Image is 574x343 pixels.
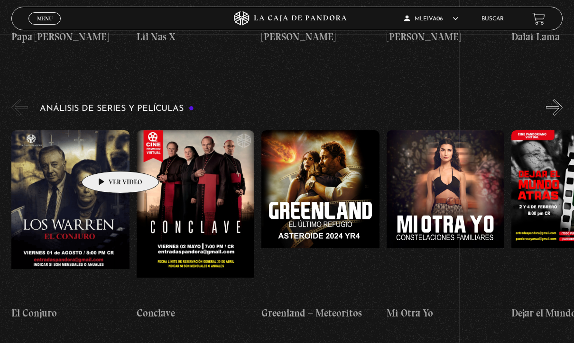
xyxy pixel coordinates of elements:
a: View your shopping cart [532,12,545,25]
a: Conclave [137,123,255,328]
a: Mi Otra Yo [387,123,505,328]
h4: [PERSON_NAME] [261,29,380,45]
a: Greenland – Meteoritos [261,123,380,328]
button: Next [546,99,563,116]
h4: Mi Otra Yo [387,306,505,321]
h4: Papa [PERSON_NAME] [11,29,130,45]
span: Menu [37,16,53,21]
a: Buscar [481,16,504,22]
button: Previous [11,99,28,116]
h3: Análisis de series y películas [40,104,194,113]
a: El Conjuro [11,123,130,328]
h4: El Conjuro [11,306,130,321]
span: Cerrar [34,24,56,30]
h4: [PERSON_NAME] [387,29,505,45]
h4: Conclave [137,306,255,321]
h4: Lil Nas X [137,29,255,45]
h4: Greenland – Meteoritos [261,306,380,321]
span: mleiva06 [404,16,458,22]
